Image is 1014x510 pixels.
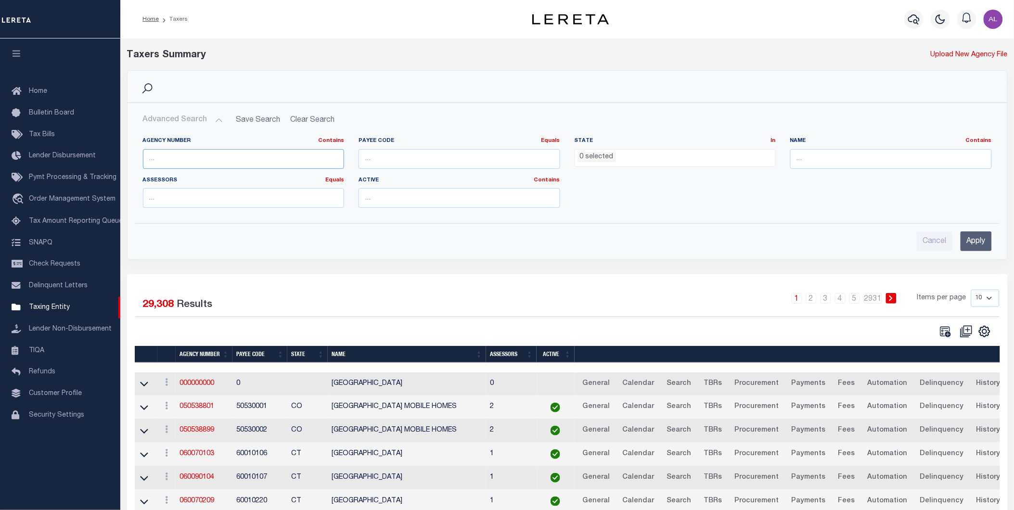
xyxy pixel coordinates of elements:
a: General [578,470,615,485]
a: Search [663,494,696,509]
a: Delinquency [916,423,968,438]
a: General [578,494,615,509]
a: Home [142,16,159,22]
img: check-icon-green.svg [551,449,560,459]
input: Apply [961,231,992,251]
th: Active: activate to sort column ascending [537,346,575,363]
li: Taxers [159,15,188,24]
span: Lender Disbursement [29,153,96,159]
a: General [578,376,615,392]
th: Assessors: activate to sort column ascending [486,346,537,363]
span: Security Settings [29,412,84,419]
span: Pymt Processing & Tracking [29,174,116,181]
img: check-icon-green.svg [551,497,560,506]
a: General [578,399,615,415]
input: ... [359,149,560,169]
span: Tax Amount Reporting Queue [29,218,123,225]
a: 060070103 [180,450,214,457]
a: Fees [834,423,860,438]
label: Payee Code [359,137,560,145]
a: Payments [787,399,830,415]
a: Search [663,399,696,415]
a: Delinquency [916,446,968,462]
label: Active [359,177,560,185]
a: 3 [821,293,831,304]
a: Automation [863,494,912,509]
td: 2 [486,419,537,443]
a: Procurement [731,494,783,509]
img: check-icon-green.svg [551,426,560,435]
span: Items per page [917,293,966,304]
a: Delinquency [916,399,968,415]
span: Taxing Entity [29,304,70,311]
td: [GEOGRAPHIC_DATA] [328,372,486,396]
a: Delinquency [916,376,968,392]
a: TBRs [700,470,727,485]
td: [GEOGRAPHIC_DATA] [328,466,486,490]
a: 2931 [864,293,882,304]
td: CO [287,419,328,443]
li: 0 selected [578,152,616,163]
a: Payments [787,423,830,438]
a: TBRs [700,446,727,462]
a: In [771,138,776,143]
a: 050538899 [180,427,214,433]
a: Automation [863,423,912,438]
td: CT [287,466,328,490]
span: Customer Profile [29,390,82,397]
td: 2 [486,395,537,419]
a: Calendar [618,376,659,392]
input: ... [359,188,560,208]
a: 1 [792,293,802,304]
label: Results [177,297,213,313]
a: Contains [966,138,992,143]
a: Payments [787,446,830,462]
a: 000000000 [180,380,214,387]
th: Agency Number: activate to sort column ascending [176,346,232,363]
a: 060090104 [180,474,214,481]
td: 50530002 [232,419,287,443]
a: Automation [863,376,912,392]
a: Search [663,423,696,438]
a: Calendar [618,423,659,438]
td: 50530001 [232,395,287,419]
a: Payments [787,470,830,485]
label: Name [790,137,992,145]
a: Delinquency [916,470,968,485]
input: Cancel [917,231,953,251]
span: Order Management System [29,196,116,203]
a: Procurement [731,446,783,462]
input: ... [143,149,345,169]
a: TBRs [700,494,727,509]
a: Calendar [618,446,659,462]
a: Automation [863,470,912,485]
span: Bulletin Board [29,110,74,116]
label: State [575,137,776,145]
a: General [578,446,615,462]
a: TBRs [700,376,727,392]
a: History [972,423,1005,438]
a: Calendar [618,494,659,509]
th: State: activate to sort column ascending [287,346,328,363]
label: Assessors [143,177,345,185]
img: svg+xml;base64,PHN2ZyB4bWxucz0iaHR0cDovL3d3dy53My5vcmcvMjAwMC9zdmciIHBvaW50ZXItZXZlbnRzPSJub25lIi... [984,10,1003,29]
span: 29,308 [143,300,174,310]
a: TBRs [700,399,727,415]
a: Procurement [731,423,783,438]
a: History [972,446,1005,462]
a: 4 [835,293,846,304]
a: Search [663,376,696,392]
td: 0 [486,372,537,396]
td: 0 [232,372,287,396]
a: Payments [787,494,830,509]
span: Tax Bills [29,131,55,138]
td: CT [287,443,328,466]
a: 2 [806,293,817,304]
td: [GEOGRAPHIC_DATA] MOBILE HOMES [328,395,486,419]
a: Procurement [731,399,783,415]
a: Fees [834,494,860,509]
img: check-icon-green.svg [551,473,560,483]
td: 60010106 [232,443,287,466]
td: 60010107 [232,466,287,490]
th: Payee Code: activate to sort column ascending [232,346,287,363]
